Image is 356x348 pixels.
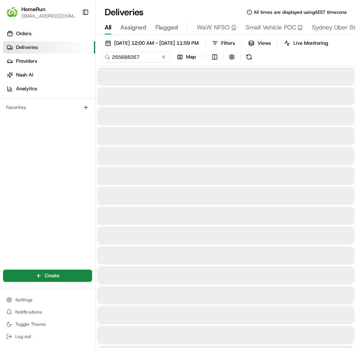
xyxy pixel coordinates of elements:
img: HomeRun [6,6,18,18]
button: Views [245,38,274,49]
span: Assigned [120,23,146,32]
button: Notifications [3,307,92,317]
span: All times are displayed using AEST timezone [254,9,347,15]
a: Nash AI [3,69,95,81]
span: WaW NFSO [197,23,230,32]
button: Live Monitoring [281,38,332,49]
button: HomeRun [21,5,45,13]
span: Nash AI [16,72,33,78]
button: Refresh [244,52,254,62]
button: HomeRunHomeRun[EMAIL_ADDRESS][DOMAIN_NAME] [3,3,79,21]
span: Flagged [155,23,178,32]
span: Live Monitoring [293,40,328,47]
span: Filters [221,40,235,47]
div: Favorites [3,101,92,114]
button: Create [3,270,92,282]
input: Type to search [102,52,170,62]
span: All [105,23,111,32]
a: Analytics [3,83,95,95]
span: Log out [15,333,31,340]
span: Deliveries [16,44,38,51]
span: Analytics [16,85,37,92]
button: Filters [209,38,238,49]
button: Settings [3,294,92,305]
span: Views [257,40,271,47]
button: [DATE] 12:00 AM - [DATE] 11:59 PM [102,38,202,49]
span: Map [186,54,196,60]
button: [EMAIL_ADDRESS][DOMAIN_NAME] [21,13,76,19]
button: Map [173,52,199,62]
span: Providers [16,58,37,65]
h1: Deliveries [105,6,144,18]
button: Log out [3,331,92,342]
a: Providers [3,55,95,67]
span: Small Vehicle POC [246,23,296,32]
button: Toggle Theme [3,319,92,330]
span: Settings [15,297,32,303]
span: Orders [16,30,31,37]
span: Create [45,272,60,279]
span: Notifications [15,309,42,315]
span: [DATE] 12:00 AM - [DATE] 11:59 PM [114,40,199,47]
span: Toggle Theme [15,321,46,327]
a: Orders [3,28,95,40]
a: Deliveries [3,41,95,54]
